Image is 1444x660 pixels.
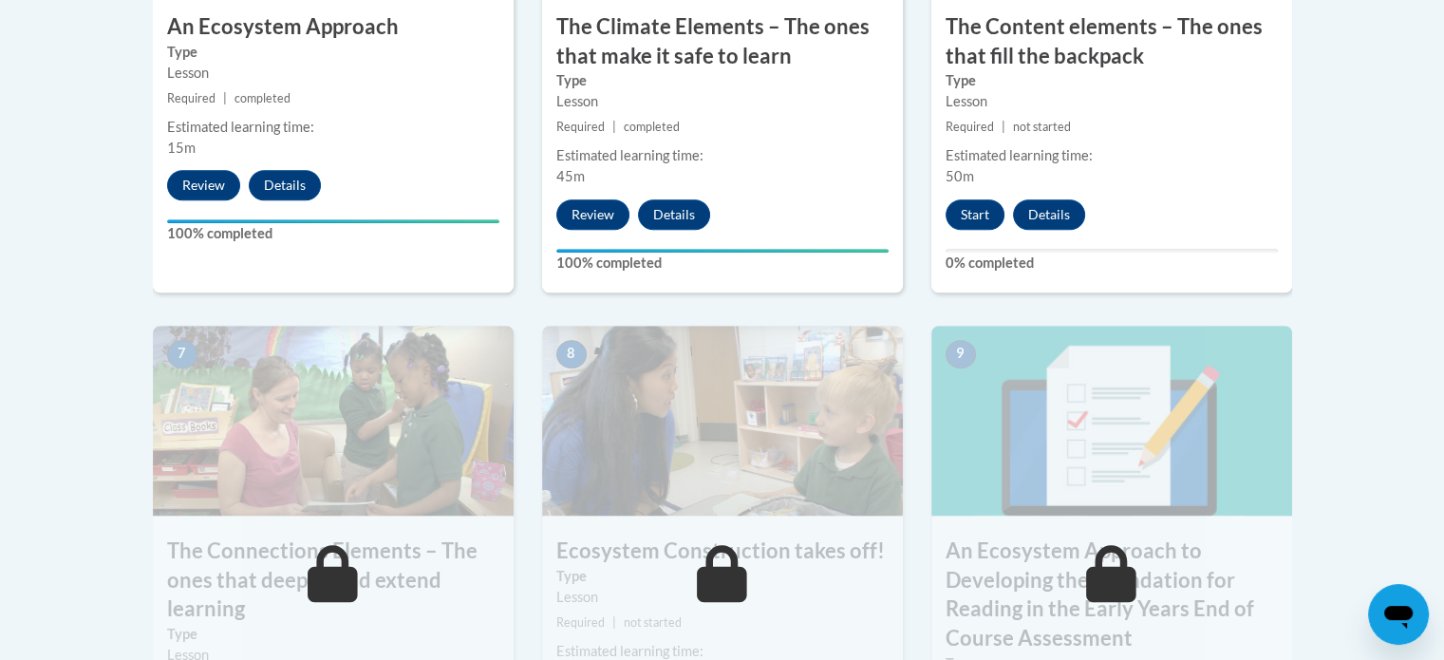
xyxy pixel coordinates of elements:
[556,70,889,91] label: Type
[556,566,889,587] label: Type
[612,120,616,134] span: |
[234,91,291,105] span: completed
[1013,199,1085,230] button: Details
[556,340,587,368] span: 8
[946,199,1004,230] button: Start
[946,91,1278,112] div: Lesson
[946,340,976,368] span: 9
[556,91,889,112] div: Lesson
[624,120,680,134] span: completed
[167,63,499,84] div: Lesson
[946,253,1278,273] label: 0% completed
[223,91,227,105] span: |
[153,537,514,624] h3: The Connections Elements – The ones that deepen and extend learning
[946,70,1278,91] label: Type
[167,340,197,368] span: 7
[931,537,1292,653] h3: An Ecosystem Approach to Developing the Foundation for Reading in the Early Years End of Course A...
[931,326,1292,516] img: Course Image
[556,615,605,630] span: Required
[612,615,616,630] span: |
[556,253,889,273] label: 100% completed
[556,199,629,230] button: Review
[638,199,710,230] button: Details
[946,120,994,134] span: Required
[556,145,889,166] div: Estimated learning time:
[556,249,889,253] div: Your progress
[167,140,196,156] span: 15m
[153,12,514,42] h3: An Ecosystem Approach
[167,624,499,645] label: Type
[153,326,514,516] img: Course Image
[946,168,974,184] span: 50m
[556,120,605,134] span: Required
[249,170,321,200] button: Details
[167,42,499,63] label: Type
[167,170,240,200] button: Review
[931,12,1292,71] h3: The Content elements – The ones that fill the backpack
[542,12,903,71] h3: The Climate Elements – The ones that make it safe to learn
[542,537,903,566] h3: Ecosystem Construction takes off!
[1002,120,1005,134] span: |
[542,326,903,516] img: Course Image
[167,117,499,138] div: Estimated learning time:
[624,615,682,630] span: not started
[167,219,499,223] div: Your progress
[946,145,1278,166] div: Estimated learning time:
[556,168,585,184] span: 45m
[556,587,889,608] div: Lesson
[167,91,216,105] span: Required
[1368,584,1429,645] iframe: Button to launch messaging window
[1013,120,1071,134] span: not started
[167,223,499,244] label: 100% completed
